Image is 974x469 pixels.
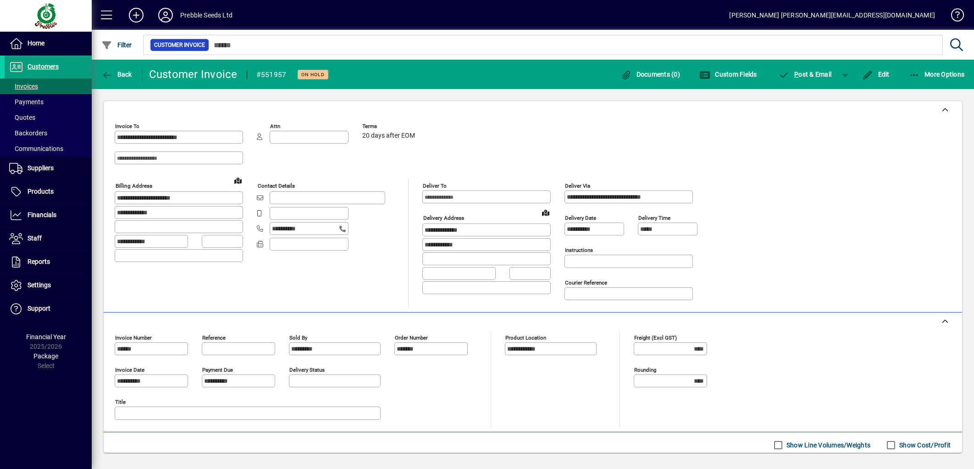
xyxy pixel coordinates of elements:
[565,279,607,286] mat-label: Courier Reference
[9,129,47,137] span: Backorders
[28,188,54,195] span: Products
[301,72,325,78] span: On hold
[26,333,66,341] span: Financial Year
[538,205,553,220] a: View on map
[115,399,126,405] mat-label: Title
[697,66,759,83] button: Custom Fields
[28,211,56,218] span: Financials
[154,40,205,50] span: Customer Invoice
[9,145,63,152] span: Communications
[101,71,132,78] span: Back
[256,67,287,82] div: #551957
[362,132,415,140] span: 20 days after EOM
[5,125,92,141] a: Backorders
[699,71,757,78] span: Custom Fields
[505,335,546,341] mat-label: Product location
[565,183,590,189] mat-label: Deliver via
[860,66,892,83] button: Edit
[231,173,245,188] a: View on map
[270,123,280,129] mat-label: Attn
[28,63,59,70] span: Customers
[9,83,38,90] span: Invoices
[122,7,151,23] button: Add
[28,39,44,47] span: Home
[907,66,967,83] button: More Options
[151,7,180,23] button: Profile
[862,71,890,78] span: Edit
[289,335,307,341] mat-label: Sold by
[99,37,134,53] button: Filter
[115,367,144,373] mat-label: Invoice date
[92,66,142,83] app-page-header-button: Back
[565,215,596,221] mat-label: Delivery date
[5,78,92,94] a: Invoices
[729,8,935,22] div: [PERSON_NAME] [PERSON_NAME][EMAIL_ADDRESS][DOMAIN_NAME]
[5,157,92,180] a: Suppliers
[9,98,44,106] span: Payments
[5,204,92,227] a: Financials
[33,352,58,360] span: Package
[634,335,677,341] mat-label: Freight (excl GST)
[5,32,92,55] a: Home
[180,8,232,22] div: Prebble Seeds Ltd
[5,274,92,297] a: Settings
[5,297,92,320] a: Support
[5,251,92,274] a: Reports
[28,258,50,265] span: Reports
[202,335,226,341] mat-label: Reference
[5,110,92,125] a: Quotes
[28,281,51,289] span: Settings
[423,183,447,189] mat-label: Deliver To
[149,67,238,82] div: Customer Invoice
[289,367,325,373] mat-label: Delivery status
[99,66,134,83] button: Back
[115,123,139,129] mat-label: Invoice To
[774,66,836,83] button: Post & Email
[202,367,233,373] mat-label: Payment due
[944,2,963,32] a: Knowledge Base
[909,71,965,78] span: More Options
[897,441,951,450] label: Show Cost/Profit
[5,180,92,203] a: Products
[5,141,92,156] a: Communications
[395,335,428,341] mat-label: Order number
[794,71,798,78] span: P
[5,227,92,250] a: Staff
[28,164,54,172] span: Suppliers
[634,367,656,373] mat-label: Rounding
[620,71,680,78] span: Documents (0)
[565,247,593,253] mat-label: Instructions
[779,71,832,78] span: ost & Email
[28,305,50,312] span: Support
[362,123,417,129] span: Terms
[638,215,670,221] mat-label: Delivery time
[115,335,152,341] mat-label: Invoice number
[101,41,132,49] span: Filter
[9,114,35,121] span: Quotes
[5,94,92,110] a: Payments
[785,441,870,450] label: Show Line Volumes/Weights
[28,234,42,242] span: Staff
[618,66,682,83] button: Documents (0)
